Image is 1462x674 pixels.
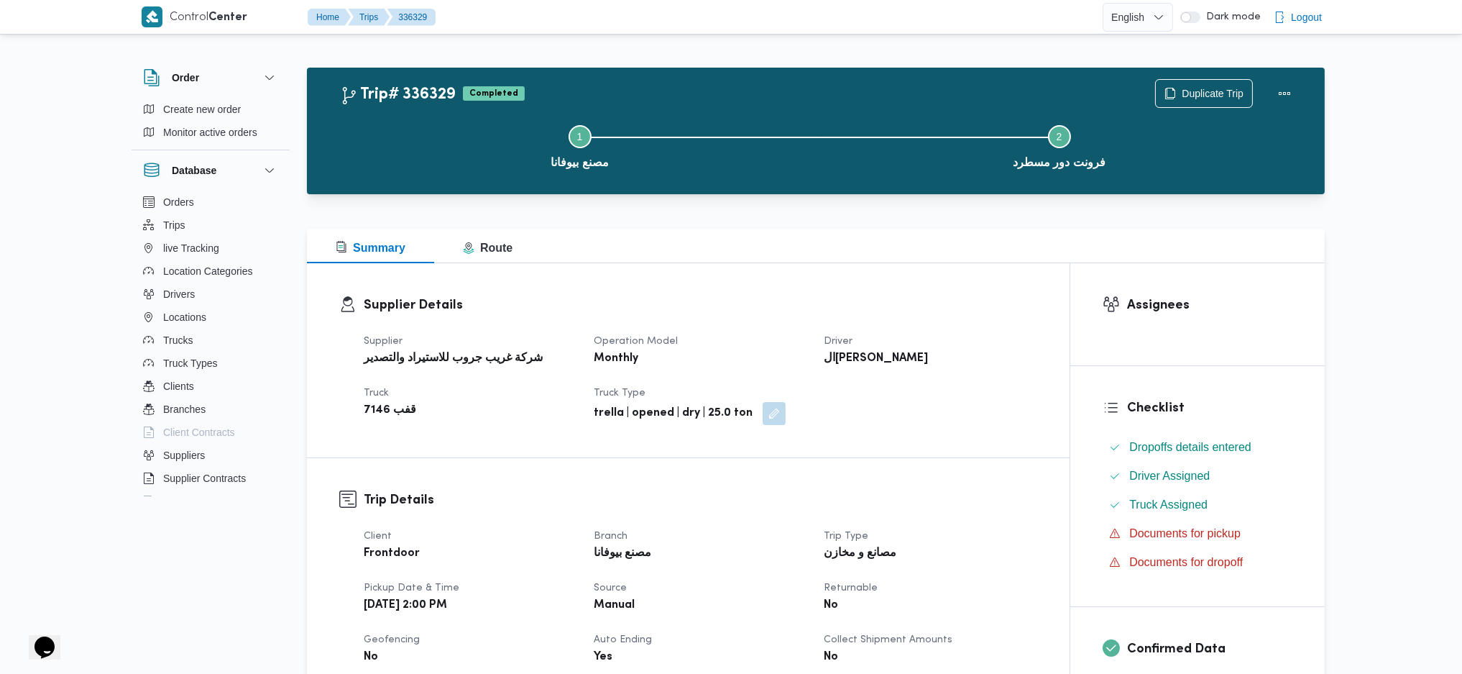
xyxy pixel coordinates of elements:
span: Logout [1291,9,1322,26]
span: live Tracking [163,240,219,257]
h3: Trip Details [364,491,1037,510]
span: Monitor active orders [163,124,257,141]
span: Supplier Contracts [163,470,246,487]
span: Driver Assigned [1129,468,1210,485]
button: فرونت دور مسطرد [819,108,1299,183]
button: Duplicate Trip [1155,79,1253,108]
b: No [824,597,838,614]
span: Truck Assigned [1129,496,1208,514]
span: Dark mode [1200,12,1261,23]
span: Trip Type [824,532,868,541]
span: Summary [336,242,405,254]
button: Trips [348,9,390,26]
b: Monthly [594,350,638,368]
button: Home [308,9,351,26]
span: Location Categories [163,263,253,280]
span: Route [463,242,512,254]
span: Supplier [364,337,403,346]
span: Pickup date & time [364,583,459,593]
b: Center [208,12,247,23]
button: Driver Assigned [1103,465,1292,488]
span: Locations [163,309,206,326]
span: Driver [824,337,852,346]
b: [DATE] 2:00 PM [364,597,447,614]
span: Branch [594,532,627,541]
button: Monitor active orders [137,121,284,144]
span: Driver Assigned [1129,470,1210,482]
b: Frontdoor [364,545,420,563]
span: Returnable [824,583,878,593]
span: Documents for dropoff [1129,556,1243,568]
button: مصنع بيوفانا [340,108,819,183]
b: شركة غريب جروب للاستيراد والتصدير [364,350,543,368]
button: Drivers [137,283,284,306]
button: Clients [137,375,284,398]
iframe: chat widget [14,616,60,660]
b: trella | opened | dry | 25.0 ton [594,405,753,422]
button: Create new order [137,98,284,121]
h3: Database [172,162,216,179]
span: Devices [163,493,199,510]
span: Dropoffs details entered [1129,439,1251,456]
span: Truck Assigned [1129,498,1208,511]
span: 1 [577,131,583,142]
h3: Checklist [1127,399,1292,418]
button: Devices [137,490,284,513]
b: مصانع و مخازن [824,545,896,563]
b: قفب 7146 [364,402,416,419]
button: Suppliers [137,444,284,467]
button: Dropoffs details entered [1103,436,1292,459]
img: X8yXhbKr1z7QwAAAABJRU5ErkJggg== [142,6,162,27]
button: Truck Types [137,352,284,375]
span: Operation Model [594,337,678,346]
span: مصنع بيوفانا [551,154,608,171]
span: Source [594,583,627,593]
span: Create new order [163,101,241,118]
button: Order [143,69,278,86]
button: Truck Assigned [1103,493,1292,516]
button: Branches [137,398,284,421]
span: Trips [163,217,185,234]
span: Documents for dropoff [1129,554,1243,571]
span: Truck Type [594,388,645,398]
b: Completed [469,89,518,98]
button: Trucks [137,329,284,352]
b: مصنع بيوفانا [594,545,651,563]
button: Database [143,162,278,179]
button: Actions [1270,79,1299,108]
button: Location Categories [137,260,284,283]
span: Completed [463,86,525,101]
span: Trucks [163,332,193,349]
b: Manual [594,597,635,614]
h3: Assignees [1127,296,1292,315]
b: ال[PERSON_NAME] [824,350,928,368]
span: 2 [1057,131,1062,142]
div: Order [132,98,290,150]
button: Client Contracts [137,421,284,444]
button: 336329 [387,9,436,26]
button: Documents for pickup [1103,522,1292,545]
h3: Supplier Details [364,296,1037,315]
button: Trips [137,214,284,237]
h3: Order [172,69,199,86]
h3: Confirmed Data [1127,639,1292,659]
button: Locations [137,306,284,329]
h2: Trip# 336329 [340,86,456,104]
button: live Tracking [137,237,284,260]
span: Branches [163,401,206,418]
span: Client [364,532,392,541]
span: Suppliers [163,447,205,464]
span: Client Contracts [163,424,235,441]
span: Documents for pickup [1129,527,1241,539]
span: Documents for pickup [1129,525,1241,542]
span: فرونت دور مسطرد [1013,154,1105,171]
span: Drivers [163,286,195,303]
span: Collect Shipment Amounts [824,635,952,645]
span: Truck [364,388,389,398]
span: Orders [163,193,194,211]
span: Clients [163,378,194,395]
button: Documents for dropoff [1103,551,1292,574]
span: Geofencing [364,635,420,645]
b: Yes [594,649,612,666]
